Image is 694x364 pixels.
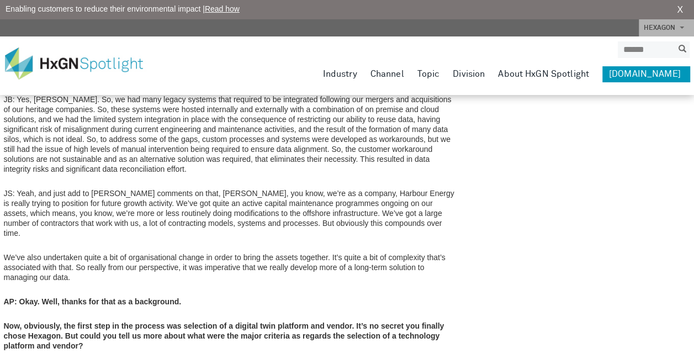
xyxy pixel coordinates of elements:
[677,3,683,17] a: X
[4,297,182,305] strong: AP: Okay. Well, thanks for that as a background.
[453,66,485,82] a: Division
[205,4,240,13] a: Read how
[4,321,444,350] strong: Now, obviously, the first step in the process was selection of a digital twin platform and vendor...
[4,94,455,173] p: JB: Yes, [PERSON_NAME]. So, we had many legacy systems that required to be integrated following o...
[417,66,439,82] a: Topic
[4,188,455,238] p: JS: Yeah, and just add to [PERSON_NAME] comments on that, [PERSON_NAME], you know, we’re as a com...
[602,66,690,82] a: [DOMAIN_NAME]
[323,66,357,82] a: Industry
[5,48,160,80] img: HxGN Spotlight
[498,66,589,82] a: About HxGN Spotlight
[6,3,240,15] span: Enabling customers to reduce their environmental impact |
[370,66,404,82] a: Channel
[4,252,455,282] p: We’ve also undertaken quite a bit of organisational change in order to bring the assets together....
